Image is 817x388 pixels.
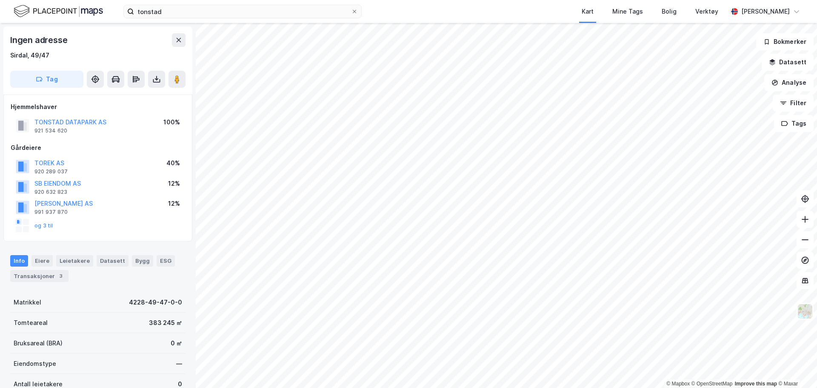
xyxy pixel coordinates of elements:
[14,4,103,19] img: logo.f888ab2527a4732fd821a326f86c7f29.svg
[14,338,63,348] div: Bruksareal (BRA)
[11,143,185,153] div: Gårdeiere
[695,6,718,17] div: Verktøy
[34,127,67,134] div: 921 534 620
[741,6,790,17] div: [PERSON_NAME]
[34,209,68,216] div: 991 937 870
[735,381,777,387] a: Improve this map
[14,359,56,369] div: Eiendomstype
[10,270,69,282] div: Transaksjoner
[10,50,49,60] div: Sirdal, 49/47
[176,359,182,369] div: —
[56,255,93,266] div: Leietakere
[756,33,814,50] button: Bokmerker
[14,297,41,308] div: Matrikkel
[31,255,53,266] div: Eiere
[774,115,814,132] button: Tags
[612,6,643,17] div: Mine Tags
[662,6,677,17] div: Bolig
[691,381,733,387] a: OpenStreetMap
[666,381,690,387] a: Mapbox
[149,318,182,328] div: 383 245 ㎡
[134,5,351,18] input: Søk på adresse, matrikkel, gårdeiere, leietakere eller personer
[582,6,594,17] div: Kart
[171,338,182,348] div: 0 ㎡
[157,255,175,266] div: ESG
[34,168,68,175] div: 920 289 037
[10,255,28,266] div: Info
[132,255,153,266] div: Bygg
[163,117,180,127] div: 100%
[168,178,180,189] div: 12%
[166,158,180,168] div: 40%
[797,303,813,319] img: Z
[774,347,817,388] iframe: Chat Widget
[10,71,83,88] button: Tag
[34,189,67,195] div: 920 632 823
[168,198,180,209] div: 12%
[762,54,814,71] button: Datasett
[57,272,65,280] div: 3
[14,318,48,328] div: Tomteareal
[11,102,185,112] div: Hjemmelshaver
[10,33,69,47] div: Ingen adresse
[764,74,814,91] button: Analyse
[129,297,182,308] div: 4228-49-47-0-0
[773,95,814,112] button: Filter
[97,255,129,266] div: Datasett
